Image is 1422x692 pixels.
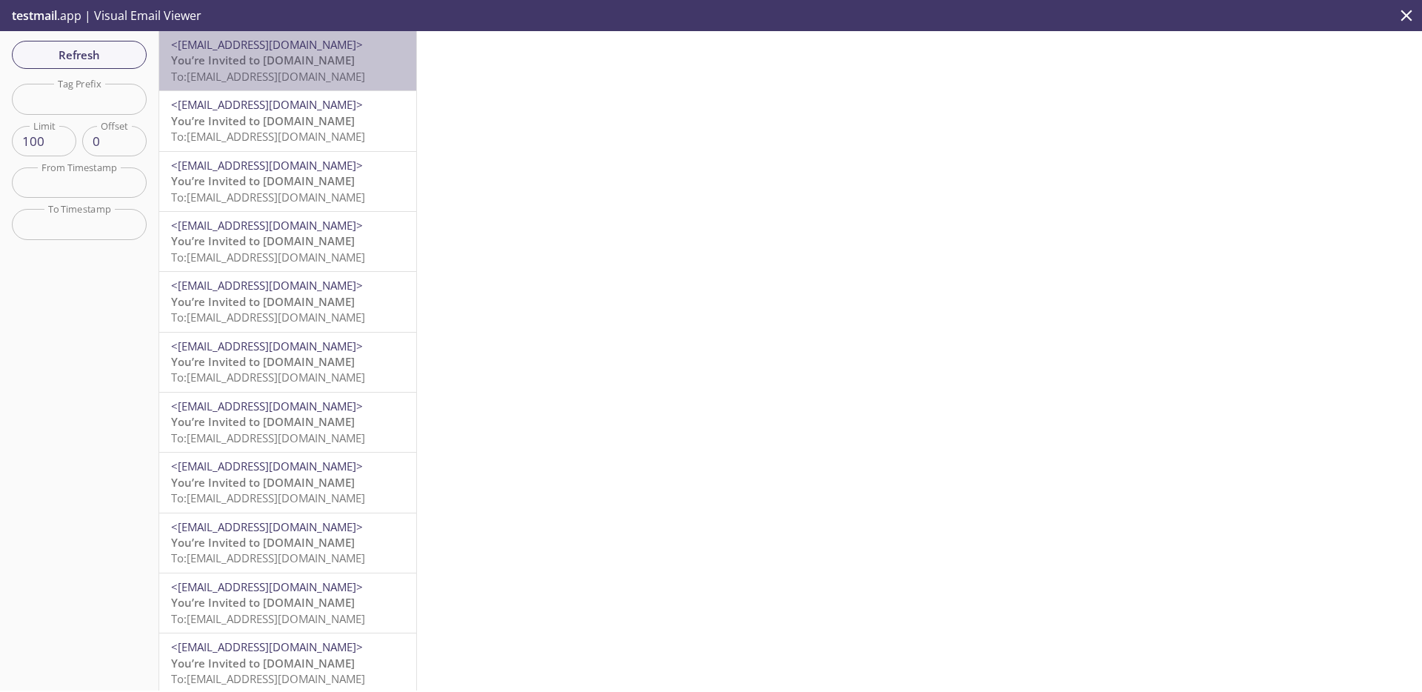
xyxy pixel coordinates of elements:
div: <[EMAIL_ADDRESS][DOMAIN_NAME]>You’re Invited to [DOMAIN_NAME]To:[EMAIL_ADDRESS][DOMAIN_NAME] [159,573,416,633]
span: To: [EMAIL_ADDRESS][DOMAIN_NAME] [171,310,365,325]
span: You’re Invited to [DOMAIN_NAME] [171,414,355,429]
span: <[EMAIL_ADDRESS][DOMAIN_NAME]> [171,339,363,353]
span: You’re Invited to [DOMAIN_NAME] [171,656,355,671]
div: <[EMAIL_ADDRESS][DOMAIN_NAME]>You’re Invited to [DOMAIN_NAME]To:[EMAIL_ADDRESS][DOMAIN_NAME] [159,513,416,573]
span: You’re Invited to [DOMAIN_NAME] [171,354,355,369]
span: You’re Invited to [DOMAIN_NAME] [171,113,355,128]
div: <[EMAIL_ADDRESS][DOMAIN_NAME]>You’re Invited to [DOMAIN_NAME]To:[EMAIL_ADDRESS][DOMAIN_NAME] [159,152,416,211]
div: <[EMAIL_ADDRESS][DOMAIN_NAME]>You’re Invited to [DOMAIN_NAME]To:[EMAIL_ADDRESS][DOMAIN_NAME] [159,393,416,452]
div: <[EMAIL_ADDRESS][DOMAIN_NAME]>You’re Invited to [DOMAIN_NAME]To:[EMAIL_ADDRESS][DOMAIN_NAME] [159,212,416,271]
span: To: [EMAIL_ADDRESS][DOMAIN_NAME] [171,550,365,565]
span: You’re Invited to [DOMAIN_NAME] [171,294,355,309]
span: To: [EMAIL_ADDRESS][DOMAIN_NAME] [171,69,365,84]
span: <[EMAIL_ADDRESS][DOMAIN_NAME]> [171,579,363,594]
div: <[EMAIL_ADDRESS][DOMAIN_NAME]>You’re Invited to [DOMAIN_NAME]To:[EMAIL_ADDRESS][DOMAIN_NAME] [159,91,416,150]
span: You’re Invited to [DOMAIN_NAME] [171,173,355,188]
span: To: [EMAIL_ADDRESS][DOMAIN_NAME] [171,490,365,505]
span: To: [EMAIL_ADDRESS][DOMAIN_NAME] [171,190,365,204]
div: <[EMAIL_ADDRESS][DOMAIN_NAME]>You’re Invited to [DOMAIN_NAME]To:[EMAIL_ADDRESS][DOMAIN_NAME] [159,453,416,512]
span: <[EMAIL_ADDRESS][DOMAIN_NAME]> [171,278,363,293]
span: To: [EMAIL_ADDRESS][DOMAIN_NAME] [171,370,365,385]
span: To: [EMAIL_ADDRESS][DOMAIN_NAME] [171,430,365,445]
span: To: [EMAIL_ADDRESS][DOMAIN_NAME] [171,129,365,144]
span: testmail [12,7,57,24]
span: You’re Invited to [DOMAIN_NAME] [171,535,355,550]
span: You’re Invited to [DOMAIN_NAME] [171,595,355,610]
span: To: [EMAIL_ADDRESS][DOMAIN_NAME] [171,611,365,626]
button: Refresh [12,41,147,69]
span: <[EMAIL_ADDRESS][DOMAIN_NAME]> [171,218,363,233]
span: <[EMAIL_ADDRESS][DOMAIN_NAME]> [171,97,363,112]
span: You’re Invited to [DOMAIN_NAME] [171,53,355,67]
span: To: [EMAIL_ADDRESS][DOMAIN_NAME] [171,671,365,686]
span: To: [EMAIL_ADDRESS][DOMAIN_NAME] [171,250,365,265]
span: You’re Invited to [DOMAIN_NAME] [171,475,355,490]
div: <[EMAIL_ADDRESS][DOMAIN_NAME]>You’re Invited to [DOMAIN_NAME]To:[EMAIL_ADDRESS][DOMAIN_NAME] [159,333,416,392]
div: <[EMAIL_ADDRESS][DOMAIN_NAME]>You’re Invited to [DOMAIN_NAME]To:[EMAIL_ADDRESS][DOMAIN_NAME] [159,272,416,331]
span: <[EMAIL_ADDRESS][DOMAIN_NAME]> [171,639,363,654]
span: <[EMAIL_ADDRESS][DOMAIN_NAME]> [171,399,363,413]
div: <[EMAIL_ADDRESS][DOMAIN_NAME]>You’re Invited to [DOMAIN_NAME]To:[EMAIL_ADDRESS][DOMAIN_NAME] [159,31,416,90]
span: <[EMAIL_ADDRESS][DOMAIN_NAME]> [171,37,363,52]
span: <[EMAIL_ADDRESS][DOMAIN_NAME]> [171,459,363,473]
span: Refresh [24,45,135,64]
span: <[EMAIL_ADDRESS][DOMAIN_NAME]> [171,519,363,534]
span: You’re Invited to [DOMAIN_NAME] [171,233,355,248]
span: <[EMAIL_ADDRESS][DOMAIN_NAME]> [171,158,363,173]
